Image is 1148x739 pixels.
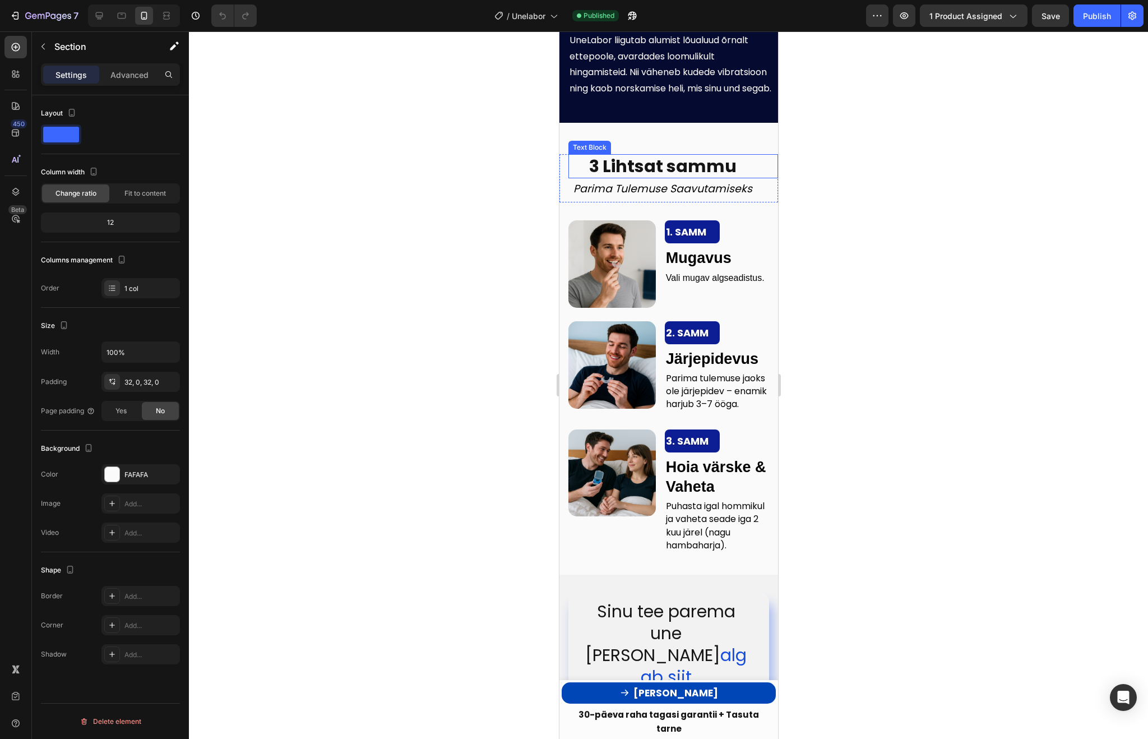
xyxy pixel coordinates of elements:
[124,499,177,509] div: Add...
[41,591,63,601] div: Border
[41,283,59,293] div: Order
[4,4,84,27] button: 7
[41,347,59,357] div: Width
[41,713,180,731] button: Delete element
[41,563,77,578] div: Shape
[559,31,778,739] iframe: Design area
[507,10,510,22] span: /
[211,4,257,27] div: Undo/Redo
[124,377,177,387] div: 32, 0, 32, 0
[1110,684,1137,711] div: Open Intercom Messenger
[41,165,100,180] div: Column width
[512,10,545,22] span: Unelabor
[1083,10,1111,22] div: Publish
[124,650,177,660] div: Add...
[55,188,96,198] span: Change ratio
[1032,4,1069,27] button: Save
[41,377,67,387] div: Padding
[41,253,128,268] div: Columns management
[41,528,59,538] div: Video
[115,406,127,416] span: Yes
[43,215,178,230] div: 12
[584,11,614,21] span: Published
[41,406,95,416] div: Page padding
[41,318,71,334] div: Size
[102,342,179,362] input: Auto
[156,406,165,416] span: No
[54,40,146,53] p: Section
[41,620,63,630] div: Corner
[1041,11,1060,21] span: Save
[124,470,177,480] div: FAFAFA
[920,4,1027,27] button: 1 product assigned
[41,106,78,121] div: Layout
[41,649,67,659] div: Shadow
[8,205,27,214] div: Beta
[124,188,166,198] span: Fit to content
[124,528,177,538] div: Add...
[124,621,177,631] div: Add...
[11,119,27,128] div: 450
[41,469,58,479] div: Color
[124,284,177,294] div: 1 col
[41,498,61,509] div: Image
[73,9,78,22] p: 7
[80,715,141,728] div: Delete element
[110,69,149,81] p: Advanced
[1073,4,1121,27] button: Publish
[41,441,95,456] div: Background
[124,592,177,602] div: Add...
[55,69,87,81] p: Settings
[929,10,1002,22] span: 1 product assigned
